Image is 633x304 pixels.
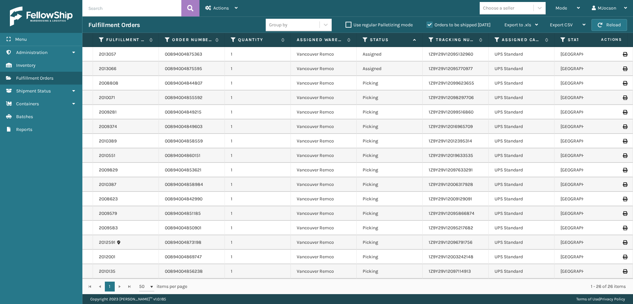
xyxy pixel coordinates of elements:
span: Menu [15,37,27,42]
td: 00894004855592 [159,90,225,105]
td: [GEOGRAPHIC_DATA] [555,76,620,90]
td: 1 [225,163,291,177]
i: Print Label [623,168,627,172]
td: UPS Standard [489,62,555,76]
td: UPS Standard [489,235,555,250]
i: Print Label [623,240,627,245]
h3: Fulfillment Orders [88,21,140,29]
td: [GEOGRAPHIC_DATA] [555,235,620,250]
div: | [576,294,625,304]
span: Fulfillment Orders [16,75,53,81]
i: Print Label [623,255,627,259]
a: 2010389 [99,138,117,144]
td: 00894004875595 [159,62,225,76]
label: Orders to be shipped [DATE] [427,22,491,28]
a: 2012001 [99,254,115,260]
label: State [568,37,608,43]
td: UPS Standard [489,250,555,264]
span: Reports [16,127,32,132]
td: 1 [225,177,291,192]
td: Assigned [357,47,423,62]
label: Status [370,37,410,43]
td: UPS Standard [489,192,555,206]
span: Inventory [16,63,36,68]
td: 00894004856238 [159,264,225,279]
td: UPS Standard [489,177,555,192]
span: Actions [580,34,626,45]
td: Vancouver Remco [291,90,357,105]
a: 2008623 [99,196,118,202]
i: Print Label [623,81,627,86]
td: 1 [225,192,291,206]
td: Picking [357,105,423,119]
label: Assigned Warehouse [297,37,344,43]
td: 1 [225,148,291,163]
span: Shipment Status [16,88,51,94]
span: Administration [16,50,47,55]
i: Print Label [623,139,627,143]
a: 2010551 [99,152,115,159]
span: Actions [213,5,229,11]
td: 00894004851185 [159,206,225,221]
td: UPS Standard [489,163,555,177]
td: Picking [357,134,423,148]
td: Picking [357,148,423,163]
td: UPS Standard [489,76,555,90]
td: Vancouver Remco [291,47,357,62]
td: [GEOGRAPHIC_DATA] [555,134,620,148]
a: 1Z9Y29V12099516860 [429,109,473,115]
td: 1 [225,105,291,119]
td: [GEOGRAPHIC_DATA] [555,221,620,235]
td: 1 [225,221,291,235]
td: 1 [225,264,291,279]
td: 1 [225,250,291,264]
a: 2010135 [99,268,115,275]
td: 00894004860151 [159,148,225,163]
td: [GEOGRAPHIC_DATA] [555,105,620,119]
td: Vancouver Remco [291,177,357,192]
i: Print Label [623,269,627,274]
td: Assigned [357,62,423,76]
a: 1Z9Y29V12095866874 [429,211,474,216]
td: 1 [225,206,291,221]
i: Print Label [623,197,627,201]
a: 1 [105,282,115,291]
td: Vancouver Remco [291,76,357,90]
a: Terms of Use [576,297,599,301]
td: Vancouver Remco [291,105,357,119]
td: UPS Standard [489,105,555,119]
td: Picking [357,206,423,221]
td: Picking [357,250,423,264]
a: 2009829 [99,167,118,173]
td: 1 [225,235,291,250]
span: Mode [556,5,567,11]
td: 00894004850901 [159,221,225,235]
a: 1Z9Y29V12097633291 [429,167,473,173]
td: 00894004844807 [159,76,225,90]
span: Containers [16,101,39,107]
a: 1Z9Y29V12009129091 [429,196,472,202]
a: 1Z9Y29V12095217682 [429,225,473,231]
td: Vancouver Remco [291,192,357,206]
td: [GEOGRAPHIC_DATA] [555,192,620,206]
td: Vancouver Remco [291,163,357,177]
a: 1Z9Y29V12012395314 [429,138,472,144]
td: Picking [357,235,423,250]
td: [GEOGRAPHIC_DATA] [555,90,620,105]
td: Vancouver Remco [291,148,357,163]
td: 00894004842990 [159,192,225,206]
i: Print Label [623,110,627,114]
td: [GEOGRAPHIC_DATA] [555,250,620,264]
a: 2008808 [99,80,118,87]
td: 1 [225,119,291,134]
a: 1Z9Y29V12016965709 [429,124,473,129]
td: Vancouver Remco [291,206,357,221]
td: 1 [225,47,291,62]
label: Order Number [172,37,212,43]
td: Picking [357,163,423,177]
label: Assigned Carrier Service [502,37,542,43]
td: Vancouver Remco [291,264,357,279]
span: Export to .xls [504,22,531,28]
td: Vancouver Remco [291,119,357,134]
a: 2010071 [99,94,115,101]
